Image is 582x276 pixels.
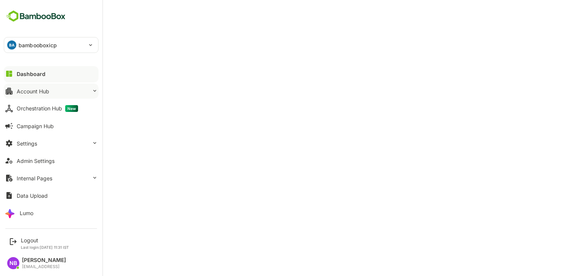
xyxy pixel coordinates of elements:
img: BambooboxFullLogoMark.5f36c76dfaba33ec1ec1367b70bb1252.svg [4,9,68,23]
div: NB [7,257,19,269]
div: Data Upload [17,192,48,199]
div: [PERSON_NAME] [22,257,66,264]
button: Data Upload [4,188,99,203]
button: Settings [4,136,99,151]
button: Account Hub [4,84,99,99]
div: [EMAIL_ADDRESS] [22,264,66,269]
div: Settings [17,140,37,147]
button: Campaign Hub [4,118,99,133]
div: Internal Pages [17,175,52,181]
button: Internal Pages [4,171,99,186]
button: Orchestration HubNew [4,101,99,116]
button: Admin Settings [4,153,99,168]
p: bambooboxicp [19,41,57,49]
div: Lumo [20,210,33,216]
div: BAbambooboxicp [4,37,98,53]
div: BA [7,40,16,50]
span: New [65,105,78,112]
div: Admin Settings [17,158,55,164]
button: Dashboard [4,66,99,81]
div: Orchestration Hub [17,105,78,112]
div: Account Hub [17,88,49,95]
button: Lumo [4,205,99,220]
p: Last login: [DATE] 11:31 IST [21,245,69,250]
div: Logout [21,237,69,243]
div: Dashboard [17,71,45,77]
div: Campaign Hub [17,123,54,129]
